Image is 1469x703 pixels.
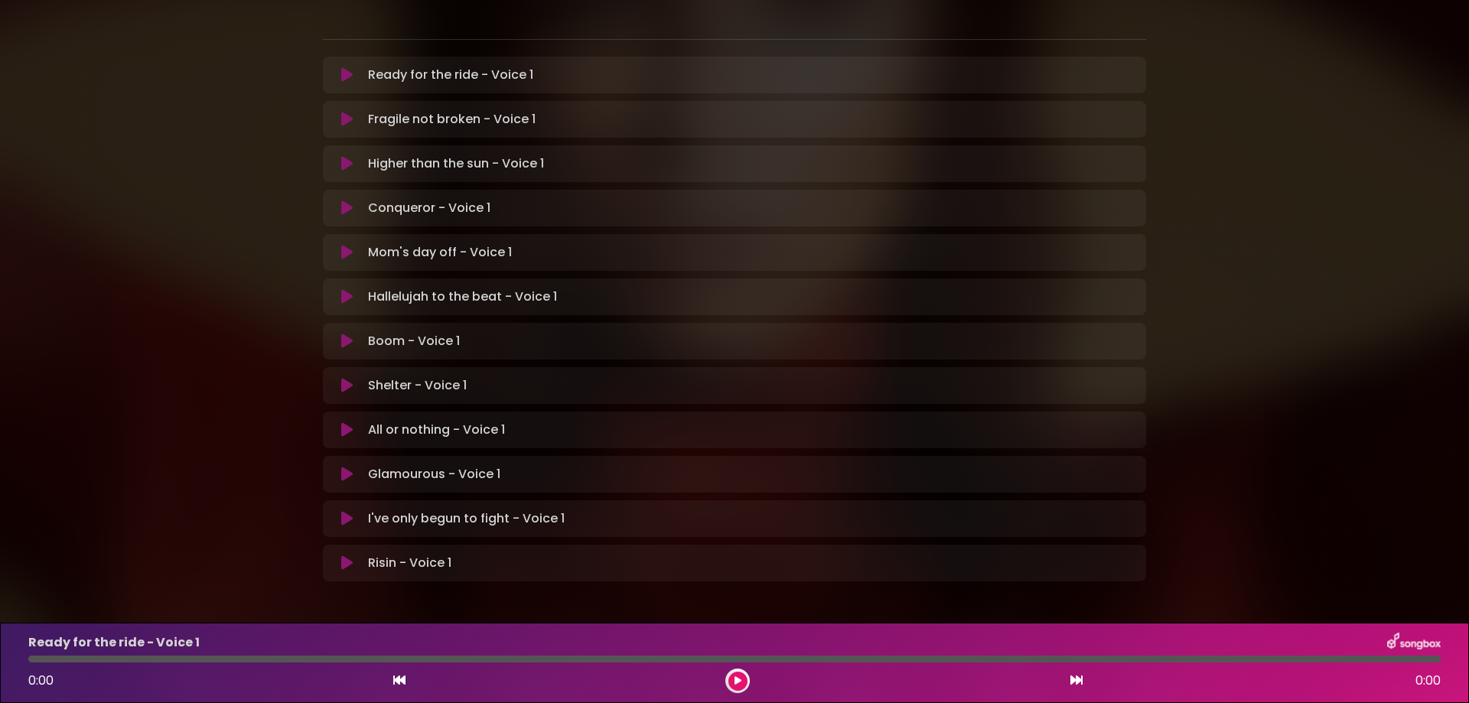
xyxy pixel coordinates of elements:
[368,509,565,528] p: I've only begun to fight - Voice 1
[368,110,536,129] p: Fragile not broken - Voice 1
[368,376,467,395] p: Shelter - Voice 1
[368,155,544,173] p: Higher than the sun - Voice 1
[28,633,200,652] p: Ready for the ride - Voice 1
[368,421,505,439] p: All or nothing - Voice 1
[368,66,533,84] p: Ready for the ride - Voice 1
[368,554,451,572] p: Risin - Voice 1
[1387,633,1441,653] img: songbox-logo-white.png
[368,465,500,483] p: Glamourous - Voice 1
[368,199,490,217] p: Conqueror - Voice 1
[368,243,512,262] p: Mom's day off - Voice 1
[368,288,557,306] p: Hallelujah to the beat - Voice 1
[368,332,460,350] p: Boom - Voice 1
